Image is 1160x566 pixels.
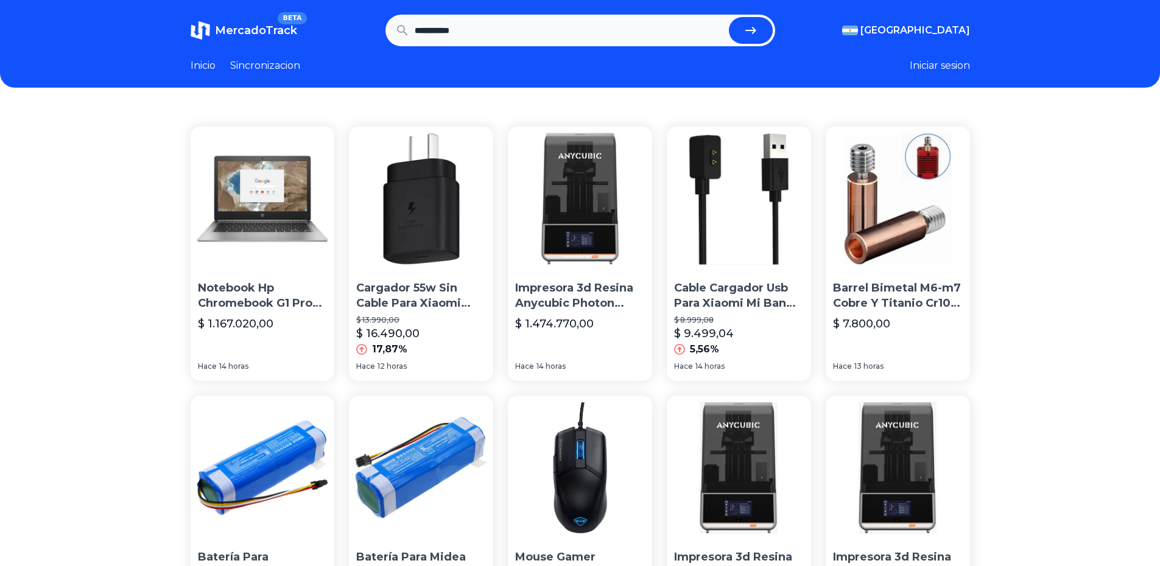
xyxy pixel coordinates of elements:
img: Barrel Bimetal M6-m7 Cobre Y Titanio Cr10 Ender 3 V2 , 3 Pro [826,127,970,271]
button: [GEOGRAPHIC_DATA] [842,23,970,38]
span: 14 horas [219,362,248,371]
img: Impresora 3d Resina Anycubic Photon Mono M7 Pro [826,396,970,540]
p: $ 1.474.770,00 [515,315,594,332]
button: Iniciar sesion [910,58,970,73]
p: $ 9.499,04 [674,325,734,342]
a: Impresora 3d Resina Anycubic Photon Mono M7 Pro 14kImpresora 3d Resina Anycubic Photon Mono M7 Pr... [508,127,652,381]
a: MercadoTrackBETA [191,21,297,40]
img: Notebook Hp Chromebook G1 Pro (ips-qhd+;in-m7-6y75;16gbram) [191,127,335,271]
p: Impresora 3d Resina Anycubic Photon Mono M7 Pro 14k [515,281,645,311]
a: Cargador 55w Sin Cable Para Xiaomi Poco X7/ M7/ F6 Pro/ M6Cargador 55w Sin Cable Para Xiaomi Poco... [349,127,493,381]
img: Impresora 3d Resina Anycubic Photon Mono M7 Pro 14k [508,127,652,271]
a: Notebook Hp Chromebook G1 Pro (ips-qhd+;in-m7-6y75;16gbram)Notebook Hp Chromebook G1 Pro (ips-qhd... [191,127,335,381]
img: Cable Cargador Usb Para Xiaomi Mi Band 8 /7 Pro M8 M7 [667,127,811,271]
span: 12 horas [378,362,407,371]
p: $ 1.167.020,00 [198,315,273,332]
span: Hace [833,362,852,371]
span: [GEOGRAPHIC_DATA] [860,23,970,38]
a: Inicio [191,58,216,73]
p: Notebook Hp Chromebook G1 Pro (ips-qhd+;in-m7-6y75;16gbram) [198,281,328,311]
p: Cable Cargador Usb Para Xiaomi Mi Band 8 /7 Pro M8 M7 [674,281,804,311]
img: Argentina [842,26,858,35]
span: 14 horas [536,362,566,371]
p: $ 16.490,00 [356,325,420,342]
p: 17,87% [372,342,407,357]
img: Impresora 3d Resina Anycubic Photon Mono M7 Pro [667,396,811,540]
span: 13 horas [854,362,884,371]
span: Hace [356,362,375,371]
p: $ 7.800,00 [833,315,890,332]
span: Hace [198,362,217,371]
a: Cable Cargador Usb Para Xiaomi Mi Band 8 /7 Pro M8 M7Cable Cargador Usb Para Xiaomi Mi Band 8 /7 ... [667,127,811,381]
span: 14 horas [695,362,725,371]
span: BETA [278,12,306,24]
img: Batería Para Aspiradora Midea M71 M7 Pro I10 I10 Bp14452a [191,396,335,540]
a: Sincronizacion [230,58,300,73]
img: MercadoTrack [191,21,210,40]
span: Hace [674,362,693,371]
span: MercadoTrack [215,24,297,37]
p: $ 13.990,00 [356,315,486,325]
img: Cargador 55w Sin Cable Para Xiaomi Poco X7/ M7/ F6 Pro/ M6 [349,127,493,271]
span: Hace [515,362,534,371]
p: Barrel Bimetal M6-m7 Cobre Y Titanio Cr10 Ender 3 V2 , 3 Pro [833,281,963,311]
p: Cargador 55w Sin Cable Para Xiaomi Poco X7/ M7/ F6 Pro/ M6 [356,281,486,311]
img: Mouse Gamer Machenike M7 Pro Wired Gaming Black Color Negro [508,396,652,540]
p: 5,56% [690,342,719,357]
a: Barrel Bimetal M6-m7 Cobre Y Titanio Cr10 Ender 3 V2 , 3 ProBarrel Bimetal M6-m7 Cobre Y Titanio ... [826,127,970,381]
img: Batería Para Midea M71 M7 Pro I10 I10 Bp14452a [349,396,493,540]
p: $ 8.999,08 [674,315,804,325]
